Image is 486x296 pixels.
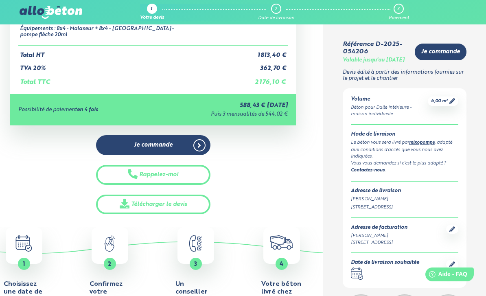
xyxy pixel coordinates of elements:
[151,7,152,12] div: 1
[351,239,407,246] div: [STREET_ADDRESS]
[258,4,294,21] a: 2 Date de livraison
[351,132,459,138] div: Mode de livraison
[96,165,210,185] button: Rappelez-moi
[253,45,288,59] td: 1 813,40 €
[409,140,435,145] a: mixopompe
[18,107,155,113] div: Possibilité de paiement
[351,96,428,103] div: Volume
[351,196,459,203] div: [PERSON_NAME]
[421,48,460,55] span: Je commande
[20,6,82,19] img: allobéton
[140,4,164,21] a: 1 Votre devis
[253,59,288,72] td: 362,70 €
[351,160,459,174] div: Vous vous demandez si c’est le plus adapté ? .
[343,70,467,81] p: Devis édité à partir des informations fournies sur le projet et le chantier
[23,261,25,267] span: 1
[351,188,459,194] div: Adresse de livraison
[253,72,288,86] td: 2 176,10 €
[18,45,253,59] td: Total HT
[351,168,385,173] a: Contactez-nous
[351,260,419,266] div: Date de livraison souhaitée
[134,142,173,149] span: Je commande
[77,107,98,112] strong: en 4 fois
[140,15,164,21] div: Votre devis
[351,139,459,160] div: Le béton vous sera livré par , adapté aux conditions d'accès que vous nous avez indiquées.
[108,261,112,267] span: 2
[389,15,409,21] div: Paiement
[18,20,188,45] td: Équipements : 8x4 - Malaxeur + 8x4 - [GEOGRAPHIC_DATA]-pompe flèche 20ml
[414,264,477,287] iframe: Help widget launcher
[397,7,399,12] div: 3
[18,59,253,72] td: TVA 20%
[194,261,197,267] span: 3
[275,7,277,12] div: 2
[351,232,407,239] div: [PERSON_NAME]
[280,261,283,267] span: 4
[343,57,405,64] div: Valable jusqu'au [DATE]
[155,112,288,118] div: Puis 3 mensualités de 544,02 €
[258,15,294,21] div: Date de livraison
[389,4,409,21] a: 3 Paiement
[351,104,428,118] div: Béton pour Dalle intérieure - maison individuelle
[96,195,210,215] a: Télécharger le devis
[270,235,293,250] img: truck.c7a9816ed8b9b1312949.png
[343,41,409,56] div: Référence D-2025-054206
[351,204,459,211] div: [STREET_ADDRESS]
[155,102,288,109] div: 588,43 € [DATE]
[18,72,253,86] td: Total TTC
[415,44,466,60] a: Je commande
[351,225,407,231] div: Adresse de facturation
[96,135,210,155] a: Je commande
